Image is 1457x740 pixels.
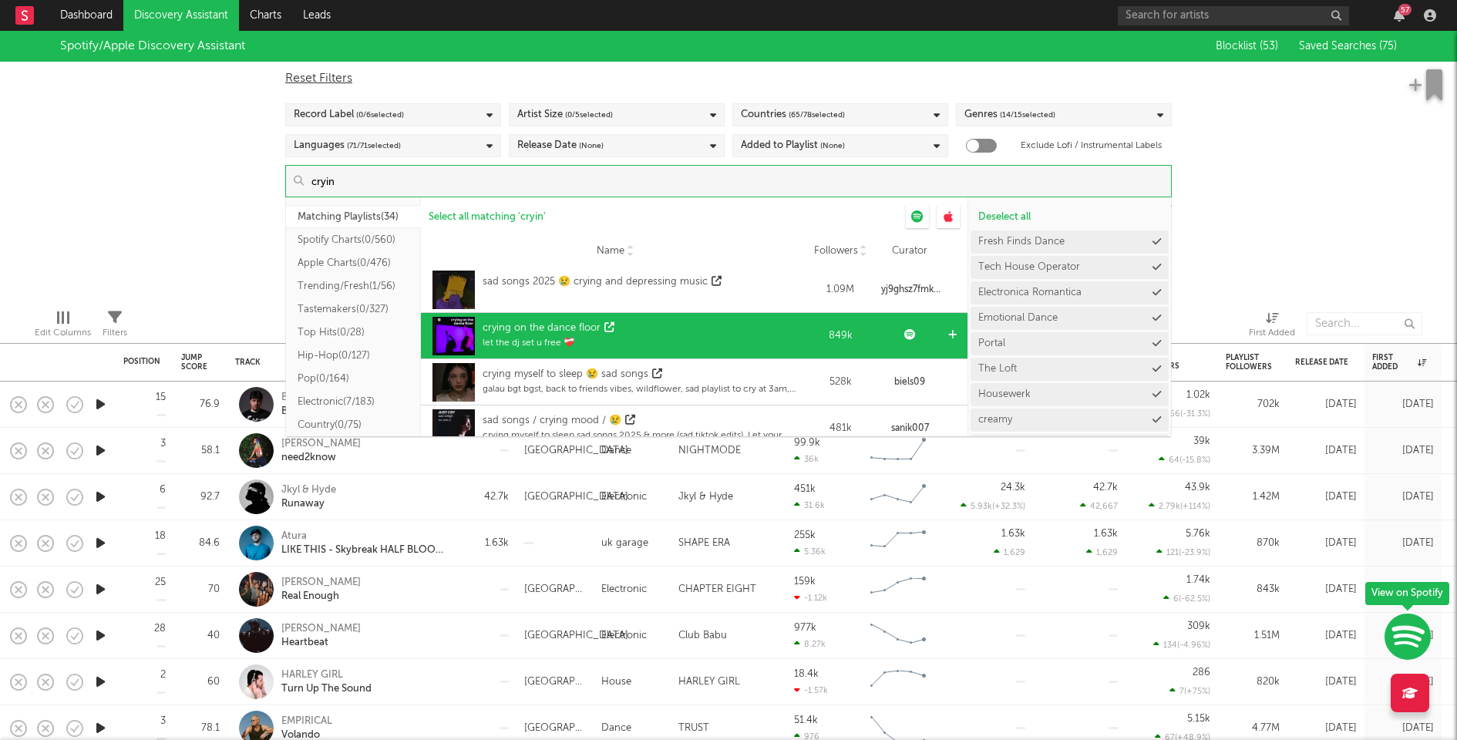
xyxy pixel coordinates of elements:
[1226,395,1280,414] div: 702k
[181,627,220,645] div: 40
[524,719,586,738] div: [GEOGRAPHIC_DATA]
[286,205,421,228] button: Matching Playlists(34)
[281,543,447,557] div: LIKE THIS - Skybreak HALF BLOOD Remix
[281,437,361,465] a: [PERSON_NAME]need2know
[678,580,756,599] div: CHAPTER EIGHT
[809,375,871,390] div: 528k
[1295,442,1357,460] div: [DATE]
[235,358,443,367] div: Track
[483,367,648,382] div: crying myself to sleep 😢 sad songs
[1216,41,1278,52] span: Blocklist
[794,577,816,587] div: 159k
[1226,534,1280,553] div: 870k
[741,106,845,124] div: Countries
[286,251,421,274] button: Apple Charts(0/476)
[978,338,1005,348] div: Portal
[103,304,127,349] div: Filters
[794,623,816,633] div: 977k
[809,421,871,436] div: 481k
[1226,488,1280,506] div: 1.42M
[601,488,647,506] div: Electronic
[863,570,933,609] svg: Chart title
[971,230,1169,254] button: Fresh Finds Dance
[601,534,648,553] div: uk garage
[155,577,166,587] div: 25
[879,244,940,259] div: Curator
[1153,640,1210,650] div: 134 ( -4.96 % )
[1163,594,1210,604] div: 6 ( -62.5 % )
[1193,668,1210,678] div: 286
[181,673,220,691] div: 60
[281,682,372,696] div: Turn Up The Sound
[1249,304,1295,349] div: First Added
[794,715,818,725] div: 51.4k
[971,409,1169,432] button: creamy
[281,391,365,419] a: BalankaBouncin' Off Walls
[794,530,816,540] div: 255k
[971,307,1169,330] button: Emotional Dance
[35,324,91,342] div: Edit Columns
[978,415,1012,425] a: creamy
[281,483,336,497] div: Jkyl & Hyde
[1372,580,1434,599] div: [DATE]
[281,530,447,543] div: Atura
[281,405,365,419] div: Bouncin' Off Walls
[1185,483,1210,493] div: 43.9k
[978,389,1031,399] a: Housewerk
[1398,4,1412,15] div: 57
[1372,673,1434,691] div: [DATE]
[483,429,802,442] div: crying myself to sleep sad songs 2025 & more (sad tiktok edits). Let your tears out with this sad...
[160,485,166,495] div: 6
[181,719,220,738] div: 78.1
[978,237,1065,247] a: Fresh Finds Dance
[863,478,933,516] svg: Chart title
[286,413,421,436] button: Country(0/75)
[978,313,1058,323] div: Emotional Dance
[1149,501,1210,511] div: 2.79k ( +114 % )
[1226,673,1280,691] div: 820k
[1295,719,1357,738] div: [DATE]
[597,245,624,257] span: Name
[281,497,336,511] div: Runaway
[1295,358,1349,367] div: Release Date
[281,483,336,511] a: Jkyl & HydeRunaway
[794,500,825,510] div: 31.6k
[524,580,586,599] div: [GEOGRAPHIC_DATA]
[517,136,604,155] div: Release Date
[678,627,727,645] div: Club Babu
[1186,575,1210,585] div: 1.74k
[879,422,940,436] div: sanik007
[281,622,361,650] a: [PERSON_NAME]Heartbeat
[1295,534,1357,553] div: [DATE]
[1187,714,1210,724] div: 5.15k
[160,716,166,726] div: 3
[1295,580,1357,599] div: [DATE]
[971,358,1169,381] button: The Loft
[1118,6,1349,25] input: Search for artists
[294,136,401,155] div: Languages
[863,617,933,655] svg: Chart title
[794,669,819,679] div: 18.4k
[483,382,802,396] div: galau bgt bgst, back to friends vibes, wildflower, sad playlist to cry at 3am, sad tiktok songs, ...
[281,437,361,451] div: [PERSON_NAME]
[1169,686,1210,696] div: 7 ( +75 % )
[1372,353,1426,372] div: First Added
[1295,488,1357,506] div: [DATE]
[347,136,401,155] span: ( 71 / 71 selected)
[281,715,332,728] div: EMPIRICAL
[1299,41,1397,52] span: Saved Searches
[794,593,827,603] div: -1.12k
[994,547,1025,557] div: 1,629
[155,531,166,541] div: 18
[601,673,631,691] div: House
[286,298,421,321] button: Tastemakers(0/327)
[971,383,1169,406] button: Housewerk
[971,281,1169,304] button: Electronica Romantica
[794,484,816,494] div: 451k
[181,488,220,506] div: 92.7
[281,590,361,604] div: Real Enough
[971,256,1169,279] button: Tech House Operator
[565,106,613,124] span: ( 0 / 5 selected)
[1080,501,1118,511] div: 42,667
